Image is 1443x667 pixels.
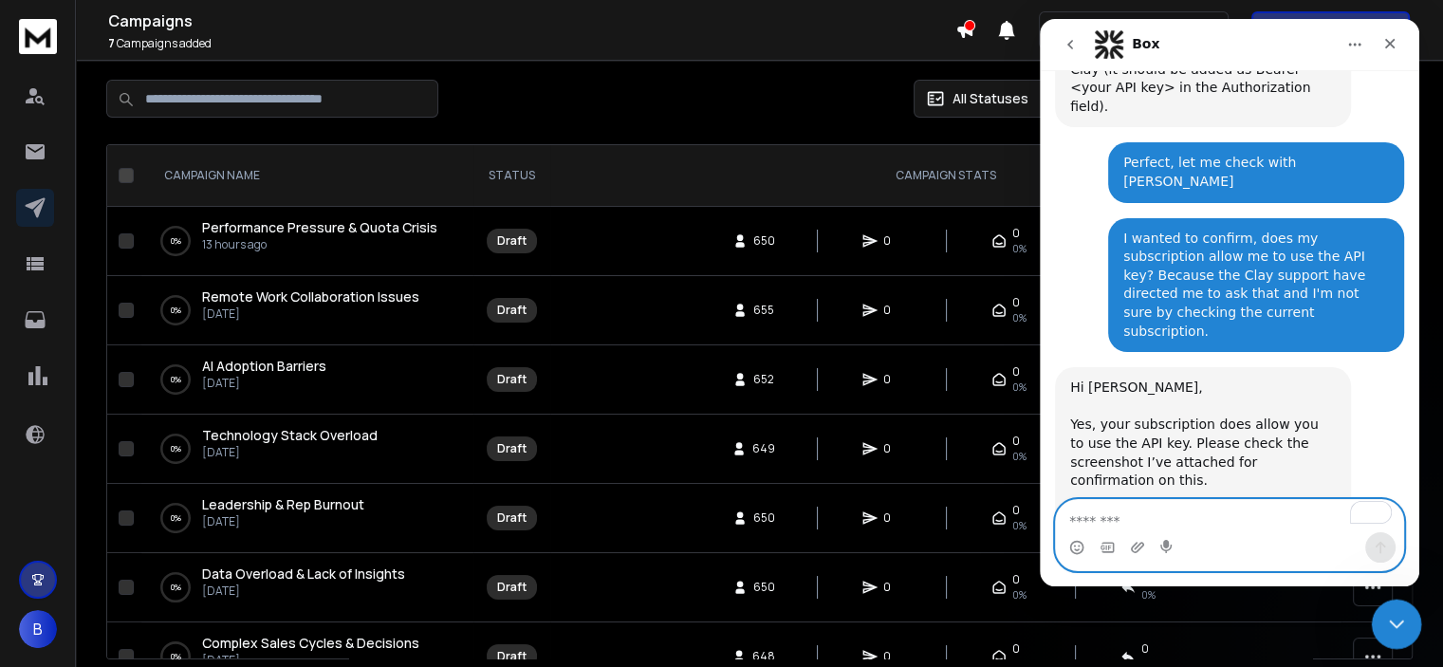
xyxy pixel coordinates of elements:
[1012,572,1020,587] span: 0
[1372,600,1422,650] iframe: Intercom live chat
[497,649,527,664] div: Draft
[473,145,550,207] th: STATUS
[1141,587,1156,602] span: 0%
[752,441,775,456] span: 649
[120,521,136,536] button: Start recording
[1012,380,1027,395] span: 0%
[325,513,356,544] button: Send a message…
[60,521,75,536] button: Gif picker
[108,36,955,51] p: Campaigns added
[202,426,378,444] span: Technology Stack Overload
[753,303,774,318] span: 655
[883,649,902,664] span: 0
[15,348,311,633] div: Hi [PERSON_NAME],Yes, your subscription does allow you to use the API key. Please check the scree...
[883,510,902,526] span: 0
[1012,518,1027,533] span: 0%
[202,445,378,460] p: [DATE]
[171,232,181,250] p: 0 %
[202,634,419,653] a: Complex Sales Cycles & Decisions
[202,634,419,652] span: Complex Sales Cycles & Decisions
[202,376,326,391] p: [DATE]
[202,565,405,583] span: Data Overload & Lack of Insights
[90,521,105,536] button: Upload attachment
[171,578,181,597] p: 0 %
[202,218,437,236] span: Performance Pressure & Quota Crisis
[202,565,405,584] a: Data Overload & Lack of Insights
[1012,364,1020,380] span: 0
[1012,449,1027,464] span: 0%
[202,514,364,529] p: [DATE]
[1012,503,1020,518] span: 0
[141,207,473,276] td: 0%Performance Pressure & Quota Crisis13 hours ago
[1012,587,1027,602] span: 0%
[883,303,902,318] span: 0
[550,145,1341,207] th: CAMPAIGN STATS
[753,510,775,526] span: 650
[202,495,364,514] a: Leadership & Rep Burnout
[1141,641,1149,657] span: 0
[108,9,955,32] h1: Campaigns
[141,145,473,207] th: CAMPAIGN NAME
[15,348,364,648] div: Raj says…
[1012,310,1027,325] span: 0%
[171,647,181,666] p: 0 %
[752,649,775,664] span: 648
[1012,241,1027,256] span: 0%
[497,580,527,595] div: Draft
[883,233,902,249] span: 0
[1251,11,1410,49] button: Get Free Credits
[202,287,419,306] a: Remote Work Collaboration Issues
[202,357,326,376] a: AI Adoption Barriers
[30,379,296,491] div: Yes, your subscription does allow you to use the API key. Please check the screenshot I’ve attach...
[29,521,45,536] button: Emoji picker
[171,509,181,528] p: 0 %
[753,372,774,387] span: 652
[1012,434,1020,449] span: 0
[141,276,473,345] td: 0%Remote Work Collaboration Issues[DATE]
[953,89,1028,108] p: All Statuses
[171,301,181,320] p: 0 %
[202,426,378,445] a: Technology Stack Overload
[141,484,473,553] td: 0%Leadership & Rep Burnout[DATE]
[202,218,437,237] a: Performance Pressure & Quota Crisis
[1012,295,1020,310] span: 0
[202,357,326,375] span: AI Adoption Barriers
[141,345,473,415] td: 0%AI Adoption Barriers[DATE]
[753,580,775,595] span: 650
[19,610,57,648] button: B
[497,303,527,318] div: Draft
[171,439,181,458] p: 0 %
[1012,641,1020,657] span: 0
[202,306,419,322] p: [DATE]
[202,495,364,513] span: Leadership & Rep Burnout
[141,415,473,484] td: 0%Technology Stack Overload[DATE]
[108,35,115,51] span: 7
[497,441,527,456] div: Draft
[753,233,775,249] span: 650
[883,441,902,456] span: 0
[883,580,902,595] span: 0
[16,481,363,513] textarea: To enrich screen reader interactions, please activate Accessibility in Grammarly extension settings
[497,510,527,526] div: Draft
[497,372,527,387] div: Draft
[497,233,527,249] div: Draft
[141,553,473,622] td: 0%Data Overload & Lack of Insights[DATE]
[171,370,181,389] p: 0 %
[1040,19,1419,586] iframe: To enrich screen reader interactions, please activate Accessibility in Grammarly extension settings
[202,237,437,252] p: 13 hours ago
